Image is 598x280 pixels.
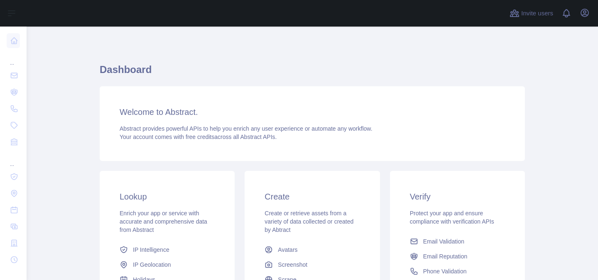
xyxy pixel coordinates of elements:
span: Email Reputation [423,252,468,261]
h3: Welcome to Abstract. [120,106,505,118]
span: Phone Validation [423,267,467,275]
a: Avatars [261,242,363,257]
span: Avatars [278,246,297,254]
span: Protect your app and ensure compliance with verification APIs [410,210,494,225]
div: ... [7,50,20,66]
h3: Verify [410,191,505,202]
h1: Dashboard [100,63,525,83]
a: IP Intelligence [116,242,218,257]
span: IP Geolocation [133,261,171,269]
span: Email Validation [423,237,464,246]
span: free credits [186,134,214,140]
button: Invite users [508,7,555,20]
div: ... [7,151,20,168]
span: IP Intelligence [133,246,169,254]
span: Enrich your app or service with accurate and comprehensive data from Abstract [120,210,207,233]
a: Phone Validation [407,264,508,279]
a: IP Geolocation [116,257,218,272]
span: Your account comes with across all Abstract APIs. [120,134,277,140]
h3: Create [265,191,360,202]
a: Screenshot [261,257,363,272]
span: Invite users [521,9,553,18]
a: Email Reputation [407,249,508,264]
span: Abstract provides powerful APIs to help you enrich any user experience or automate any workflow. [120,125,373,132]
a: Email Validation [407,234,508,249]
span: Create or retrieve assets from a variety of data collected or created by Abtract [265,210,353,233]
h3: Lookup [120,191,215,202]
span: Screenshot [278,261,307,269]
